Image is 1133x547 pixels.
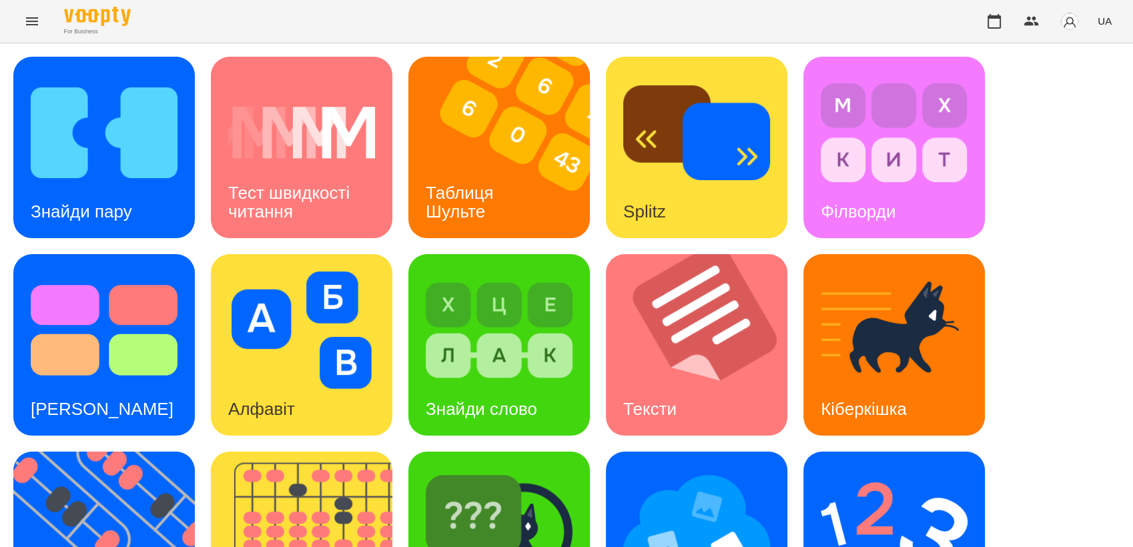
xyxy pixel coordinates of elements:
h3: Splitz [623,201,666,221]
img: Філворди [821,74,968,191]
h3: Алфавіт [228,399,295,419]
a: Тест швидкості читанняТест швидкості читання [211,57,392,238]
img: Splitz [623,74,770,191]
a: Знайди паруЗнайди пару [13,57,195,238]
h3: Філворди [821,201,895,221]
h3: Знайди пару [31,201,132,221]
h3: Знайди слово [426,399,537,419]
h3: Тексти [623,399,677,419]
a: КіберкішкаКіберкішка [803,254,985,436]
img: Тексти [606,254,804,436]
h3: Таблиця Шульте [426,183,498,221]
img: Таблиця Шульте [408,57,607,238]
span: UA [1098,14,1112,28]
a: АлфавітАлфавіт [211,254,392,436]
img: Знайди слово [426,271,573,389]
a: Таблиця ШультеТаблиця Шульте [408,57,590,238]
img: Знайди пару [31,74,177,191]
img: Алфавіт [228,271,375,389]
img: Voopty Logo [64,7,131,26]
img: Тест швидкості читання [228,74,375,191]
a: Тест Струпа[PERSON_NAME] [13,254,195,436]
button: UA [1092,9,1117,33]
h3: Тест швидкості читання [228,183,354,221]
a: SplitzSplitz [606,57,787,238]
a: ФілвордиФілворди [803,57,985,238]
img: avatar_s.png [1060,12,1079,31]
h3: Кіберкішка [821,399,907,419]
img: Кіберкішка [821,271,968,389]
span: For Business [64,27,131,36]
h3: [PERSON_NAME] [31,399,173,419]
img: Тест Струпа [31,271,177,389]
button: Menu [16,5,48,37]
a: Знайди словоЗнайди слово [408,254,590,436]
a: ТекстиТексти [606,254,787,436]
